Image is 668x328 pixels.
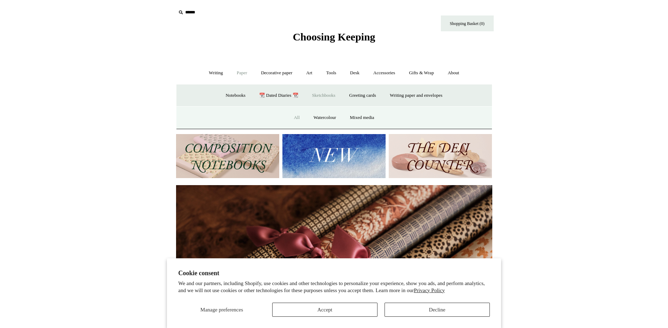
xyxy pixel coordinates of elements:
[306,86,342,105] a: Sketchbooks
[441,15,494,31] a: Shopping Basket (0)
[255,64,299,82] a: Decorative paper
[230,64,254,82] a: Paper
[293,37,375,42] a: Choosing Keeping
[282,134,386,178] img: New.jpg__PID:f73bdf93-380a-4a35-bcfe-7823039498e1
[253,86,304,105] a: 📆 Dated Diaries 📆
[178,280,490,294] p: We and our partners, including Shopify, use cookies and other technologies to personalize your ex...
[178,270,490,277] h2: Cookie consent
[383,86,449,105] a: Writing paper and envelopes
[307,108,342,127] a: Watercolour
[343,86,382,105] a: Greeting cards
[344,108,381,127] a: Mixed media
[320,64,343,82] a: Tools
[287,108,306,127] a: All
[176,134,279,178] img: 202302 Composition ledgers.jpg__PID:69722ee6-fa44-49dd-a067-31375e5d54ec
[441,64,466,82] a: About
[414,288,445,293] a: Privacy Policy
[402,64,440,82] a: Gifts & Wrap
[389,134,492,178] img: The Deli Counter
[272,303,377,317] button: Accept
[300,64,319,82] a: Art
[200,307,243,313] span: Manage preferences
[385,303,490,317] button: Decline
[219,86,252,105] a: Notebooks
[293,31,375,43] span: Choosing Keeping
[202,64,229,82] a: Writing
[344,64,366,82] a: Desk
[367,64,401,82] a: Accessories
[178,303,265,317] button: Manage preferences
